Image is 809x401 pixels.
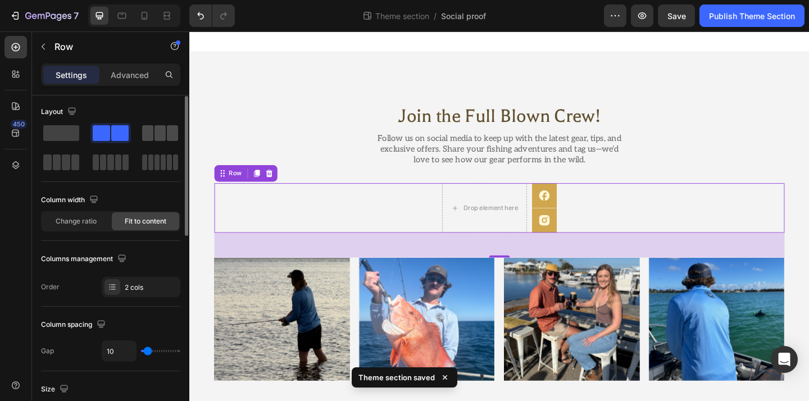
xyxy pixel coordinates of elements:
span: Change ratio [56,216,97,226]
div: Columns management [41,252,129,267]
p: 7 [74,9,79,22]
div: Size [41,382,71,397]
iframe: Design area [189,31,809,401]
p: Theme section saved [358,372,435,383]
div: Order [41,282,60,292]
p: Settings [56,69,87,81]
p: Row [54,40,150,53]
span: Social proof [441,10,486,22]
p: Follow us on social media to keep up with the latest gear, tips, and exclusive offers. Share your... [202,111,472,146]
img: gempages_578396564393820903-c320c4c2-c662-48a1-8d7c-47e542eea4fa.png [342,246,490,380]
button: 7 [4,4,84,27]
div: Gap [41,346,54,356]
div: Layout [41,104,79,120]
div: Drop element here [298,188,357,197]
img: gempages_578396564393820903-ea9bce18-de4c-4f6f-986c-9b2e154aa34e.png [185,246,333,380]
button: Save [658,4,695,27]
h2: Join the Full Blown Crew! [27,79,647,106]
div: Publish Theme Section [709,10,795,22]
span: Fit to content [125,216,166,226]
div: Row [40,149,59,160]
div: Open Intercom Messenger [771,346,798,373]
p: Advanced [111,69,149,81]
img: gempages_578396564393820903-1be46584-32f6-4ccb-98ed-bc6f9d9d7cdb.png [27,246,175,380]
div: Column spacing [41,317,108,332]
div: Column width [41,193,101,208]
button: Publish Theme Section [699,4,805,27]
div: Undo/Redo [189,4,235,27]
span: Save [667,11,686,21]
div: 2 cols [125,282,178,293]
span: Theme section [373,10,431,22]
input: Auto [102,341,136,361]
div: 450 [11,120,27,129]
img: gempages_578396564393820903-0efd8260-48f1-4df6-9a93-f604ce1dca1a.png [500,246,648,380]
span: / [434,10,437,22]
